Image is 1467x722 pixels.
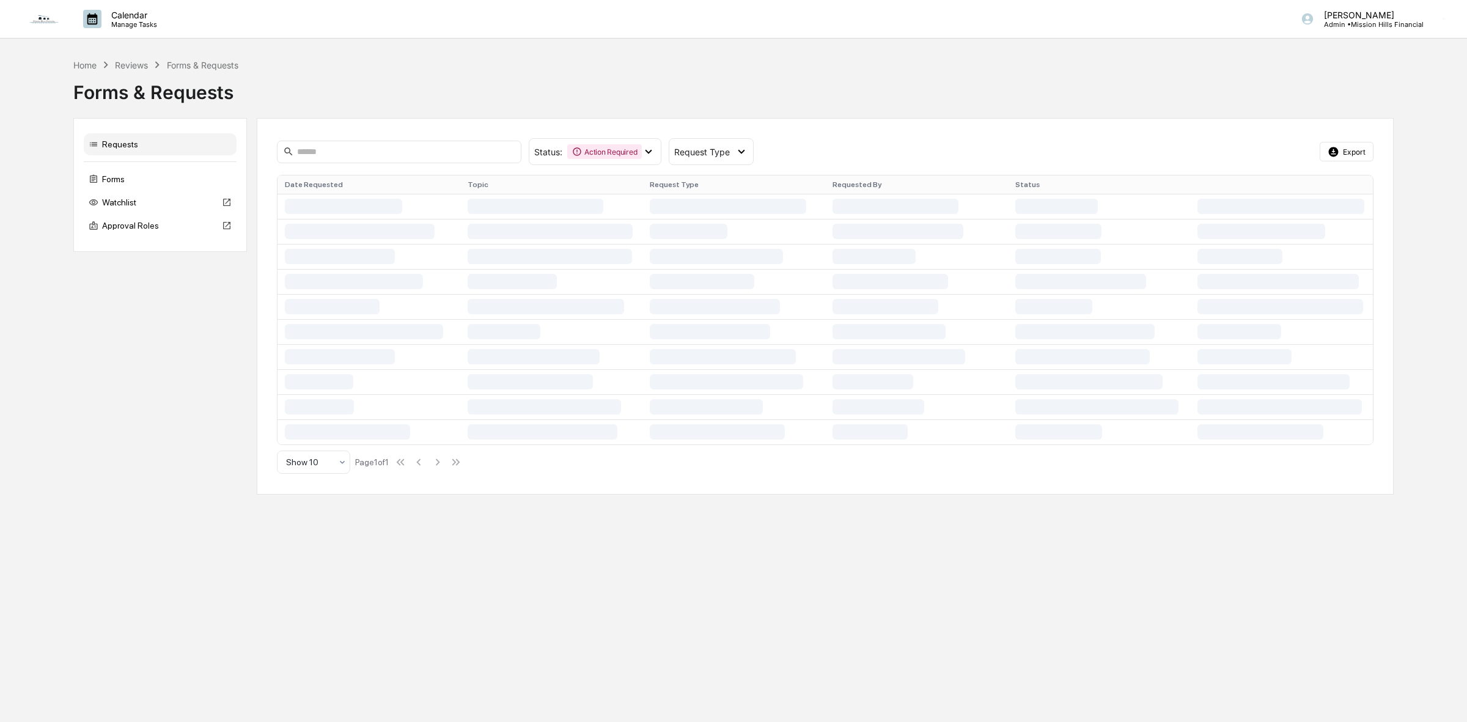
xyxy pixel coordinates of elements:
div: Forms & Requests [167,60,238,70]
span: Request Type [674,147,730,157]
p: [PERSON_NAME] [1314,10,1424,20]
th: Date Requested [278,175,460,194]
th: Requested By [825,175,1008,194]
div: Page 1 of 1 [355,457,389,467]
button: Export [1320,142,1373,161]
div: Reviews [115,60,148,70]
div: Approval Roles [84,215,237,237]
div: Requests [84,133,237,155]
th: Request Type [642,175,825,194]
p: Calendar [101,10,163,20]
div: Forms & Requests [73,72,1394,103]
div: Forms [84,168,237,190]
p: Admin • Mission Hills Financial [1314,20,1424,29]
span: Status : [534,147,562,157]
div: Watchlist [84,191,237,213]
div: Action Required [567,144,642,159]
div: Home [73,60,97,70]
th: Status [1008,175,1191,194]
img: logo [29,15,59,24]
th: Topic [460,175,643,194]
p: Manage Tasks [101,20,163,29]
